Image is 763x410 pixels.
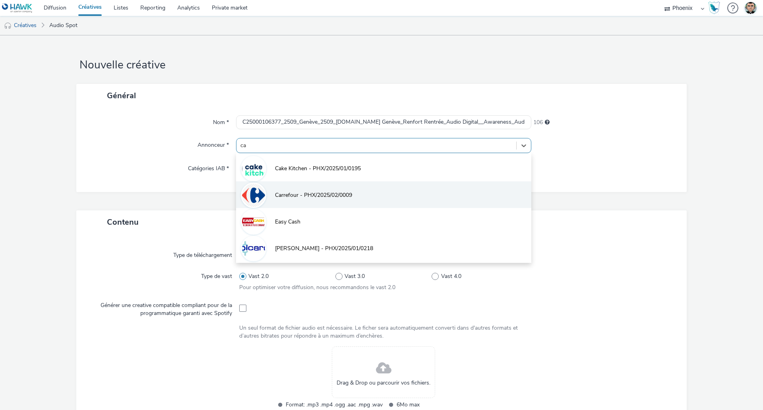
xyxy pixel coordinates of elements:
[275,191,352,199] span: Carrefour - PHX/2025/02/0009
[242,210,265,233] img: Easy Cash
[397,400,494,409] span: 6Mo max
[286,400,383,409] span: Format: .mp3 .mp4 .ogg .aac .mpg .wav
[275,245,373,253] span: [PERSON_NAME] - PHX/2025/01/0218
[76,58,687,73] h1: Nouvelle créative
[545,119,550,126] div: 255 caractères maximum
[345,272,365,280] span: Vast 3.0
[4,22,12,30] img: audio
[708,2,720,14] img: Hawk Academy
[185,161,232,173] label: Catégories IAB *
[107,90,136,101] span: Général
[441,272,461,280] span: Vast 4.0
[210,115,232,126] label: Nom *
[239,324,528,340] div: Un seul format de fichier audio est nécessaire. Le ficher sera automatiquement converti dans d'au...
[91,298,235,318] label: Générer une creative compatible compliant pour de la programmatique garanti avec Spotify
[708,2,723,14] a: Hawk Academy
[239,284,395,291] span: Pour optimiser votre diffusion, nous recommandons le vast 2.0
[2,3,33,13] img: undefined Logo
[242,237,265,260] img: Picard - PHX/2025/01/0218
[248,272,269,280] span: Vast 2.0
[275,218,300,226] span: Easy Cash
[107,217,139,227] span: Contenu
[242,184,265,207] img: Carrefour - PHX/2025/02/0009
[745,2,757,14] img: Thibaut CAVET
[275,165,361,173] span: Cake Kitchen - PHX/2025/01/0195
[242,157,265,180] img: Cake Kitchen - PHX/2025/01/0195
[533,119,543,126] span: 106
[236,115,531,129] input: Nom
[194,138,232,149] label: Annonceur *
[45,16,81,35] a: Audio Spot
[337,379,430,387] span: Drag & Drop ou parcourir vos fichiers.
[170,248,235,259] label: Type de téléchargement
[198,269,235,280] label: Type de vast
